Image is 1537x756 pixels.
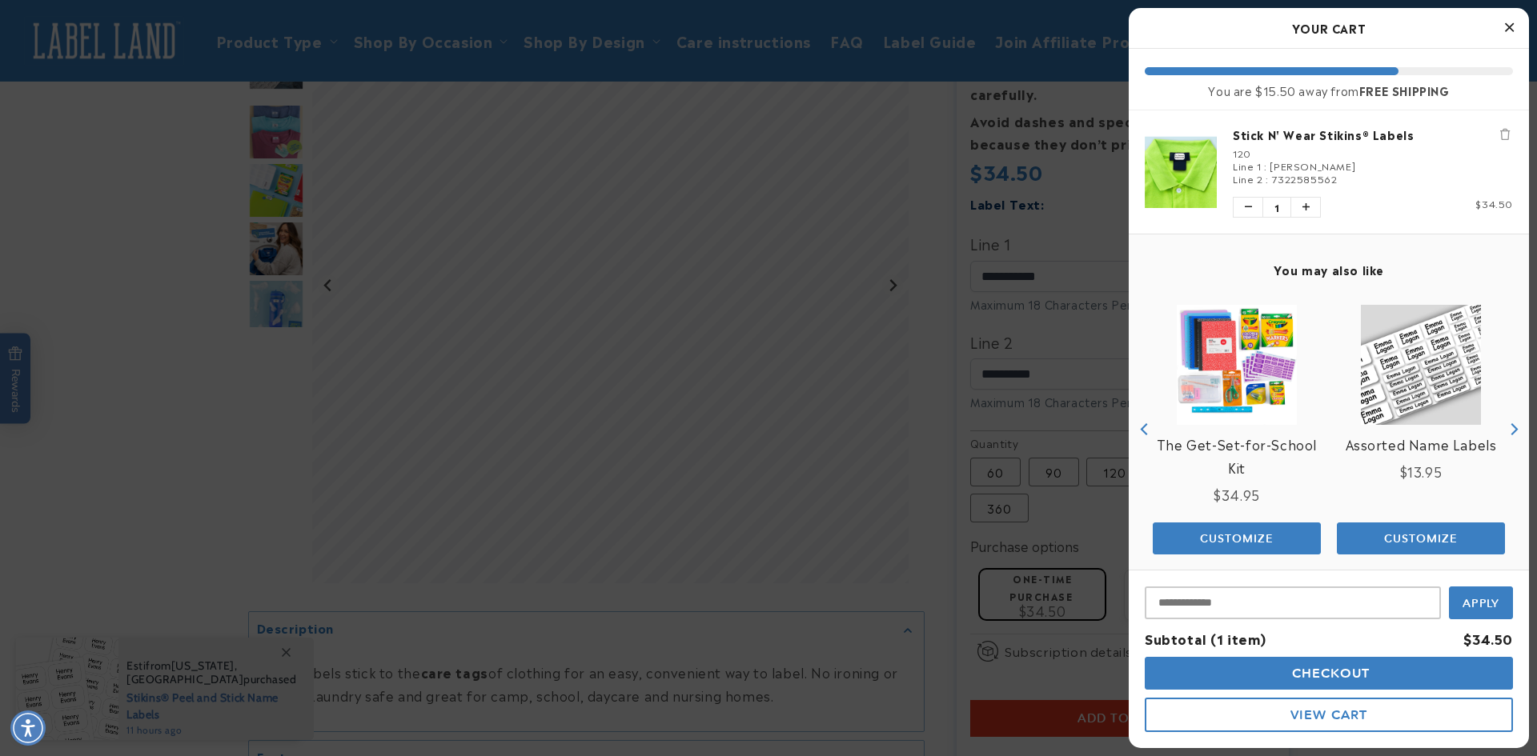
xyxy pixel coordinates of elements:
span: $13.95 [1400,462,1443,481]
span: 1 [1262,198,1291,217]
span: Subtotal (1 item) [1145,629,1266,648]
button: Add the product, Medium Rectangle Name Labels to Cart [1337,522,1505,554]
h2: Your Cart [1145,16,1513,40]
div: product [1145,289,1329,570]
span: [PERSON_NAME] [1270,158,1355,173]
span: Customize [1200,531,1274,546]
button: Add the product, Color Stick N' Wear® Labels to Cart [1153,522,1321,554]
div: 120 [1233,146,1513,159]
button: Close Cart [1497,16,1521,40]
button: Remove Stick N' Wear Stikins® Labels [1497,126,1513,142]
li: product [1145,110,1513,234]
span: $34.95 [1214,485,1260,504]
span: $34.50 [1475,196,1513,210]
span: Customize [1384,531,1458,546]
a: Stick N' Wear Stikins® Labels [1233,126,1513,142]
div: Accessibility Menu [10,710,46,746]
span: 7322585562 [1271,171,1337,186]
button: Decrease quantity of Stick N' Wear Stikins® Labels [1234,198,1262,217]
input: Input Discount [1145,586,1441,619]
span: Line 1 [1233,158,1262,173]
button: Apply [1449,586,1513,619]
b: FREE SHIPPING [1359,82,1450,98]
span: : [1264,158,1267,173]
button: View Cart [1145,698,1513,732]
span: Apply [1463,596,1500,610]
img: View Assorted Name Labels [1361,305,1481,425]
a: View The Get-Set-for-School Kit [1153,433,1321,479]
span: Line 2 [1233,171,1263,186]
iframe: Sign Up via Text for Offers [13,628,202,676]
span: Checkout [1288,666,1370,681]
img: Stick N' Wear Stikins® Labels [1145,136,1217,208]
div: $34.50 [1463,627,1513,650]
button: Checkout [1145,657,1513,690]
button: Previous [1133,418,1157,442]
button: Next [1501,418,1525,442]
div: You are $15.50 away from [1145,83,1513,98]
button: Increase quantity of Stick N' Wear Stikins® Labels [1291,198,1320,217]
span: View Cart [1290,707,1367,722]
img: View The Get-Set-for-School Kit [1177,305,1297,425]
div: product [1329,289,1513,570]
span: : [1266,171,1269,186]
h4: You may also like [1145,262,1513,277]
a: View Assorted Name Labels [1346,433,1497,456]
